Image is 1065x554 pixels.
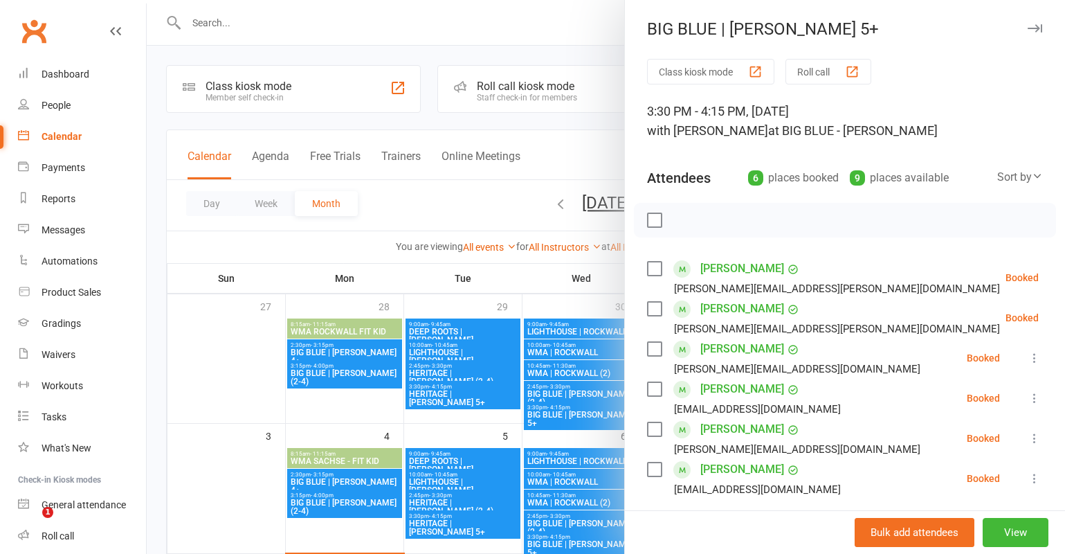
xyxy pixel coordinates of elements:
[647,123,768,138] span: with [PERSON_NAME]
[700,418,784,440] a: [PERSON_NAME]
[647,168,711,188] div: Attendees
[18,246,146,277] a: Automations
[674,360,920,378] div: [PERSON_NAME][EMAIL_ADDRESS][DOMAIN_NAME]
[18,339,146,370] a: Waivers
[1005,313,1039,323] div: Booked
[18,402,146,433] a: Tasks
[850,170,865,186] div: 9
[647,102,1043,141] div: 3:30 PM - 4:15 PM, [DATE]
[18,215,146,246] a: Messages
[850,168,949,188] div: places available
[42,530,74,542] div: Roll call
[42,411,66,422] div: Tasks
[983,518,1048,547] button: View
[18,308,146,339] a: Gradings
[674,320,1000,338] div: [PERSON_NAME][EMAIL_ADDRESS][PERSON_NAME][DOMAIN_NAME]
[785,59,871,84] button: Roll call
[700,338,784,360] a: [PERSON_NAME]
[700,378,784,400] a: [PERSON_NAME]
[42,287,101,298] div: Product Sales
[18,277,146,308] a: Product Sales
[647,59,774,84] button: Class kiosk mode
[748,168,839,188] div: places booked
[997,168,1043,186] div: Sort by
[42,380,83,391] div: Workouts
[17,14,51,48] a: Clubworx
[700,258,784,280] a: [PERSON_NAME]
[42,193,75,204] div: Reports
[18,121,146,152] a: Calendar
[18,521,146,552] a: Roll call
[1005,273,1039,283] div: Booked
[18,184,146,215] a: Reports
[625,19,1065,39] div: BIG BLUE | [PERSON_NAME] 5+
[967,393,1000,403] div: Booked
[42,100,71,111] div: People
[700,298,784,320] a: [PERSON_NAME]
[18,152,146,184] a: Payments
[855,518,974,547] button: Bulk add attendees
[42,349,75,360] div: Waivers
[42,69,89,80] div: Dashboard
[14,507,47,540] iframe: Intercom live chat
[967,353,1000,363] div: Booked
[674,280,1000,298] div: [PERSON_NAME][EMAIL_ADDRESS][PERSON_NAME][DOMAIN_NAME]
[18,59,146,90] a: Dashboard
[768,123,938,138] span: at BIG BLUE - [PERSON_NAME]
[42,318,81,329] div: Gradings
[42,499,126,510] div: General attendance
[674,440,920,458] div: [PERSON_NAME][EMAIL_ADDRESS][DOMAIN_NAME]
[674,400,841,418] div: [EMAIL_ADDRESS][DOMAIN_NAME]
[42,443,91,454] div: What's New
[18,90,146,121] a: People
[42,507,53,518] span: 1
[42,256,98,267] div: Automations
[42,162,85,173] div: Payments
[42,131,82,142] div: Calendar
[700,458,784,481] a: [PERSON_NAME]
[18,433,146,464] a: What's New
[18,490,146,521] a: General attendance kiosk mode
[967,434,1000,443] div: Booked
[748,170,763,186] div: 6
[18,370,146,402] a: Workouts
[967,474,1000,483] div: Booked
[674,481,841,499] div: [EMAIL_ADDRESS][DOMAIN_NAME]
[42,224,85,235] div: Messages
